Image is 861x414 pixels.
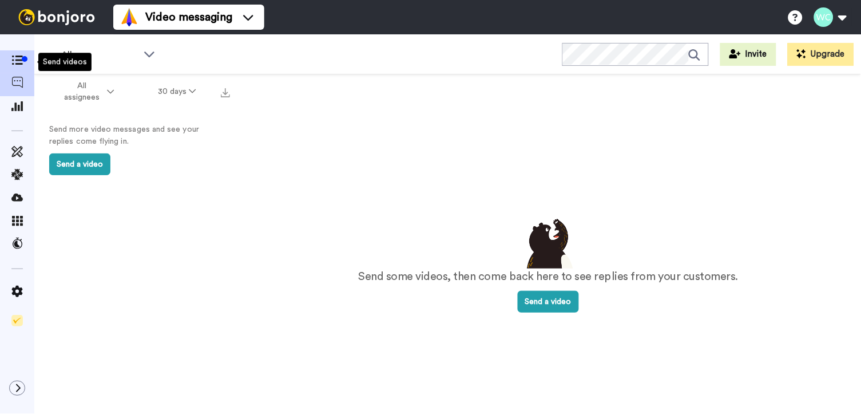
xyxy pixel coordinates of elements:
a: Send a video [518,298,579,306]
img: bj-logo-header-white.svg [14,9,100,25]
button: Invite [720,43,776,66]
div: Send videos [38,53,92,71]
span: All [61,48,138,62]
button: Send a video [49,153,110,175]
button: 30 days [136,81,218,102]
img: export.svg [221,88,230,97]
img: results-emptystates.png [520,216,577,269]
p: Send more video messages and see your replies come flying in. [49,124,221,148]
button: Upgrade [788,43,854,66]
img: Checklist.svg [11,315,23,326]
span: Video messaging [145,9,232,25]
button: Send a video [518,291,579,313]
p: Send some videos, then come back here to see replies from your customers. [359,269,739,285]
button: All assignees [37,76,136,108]
button: Export all results that match these filters now. [217,83,233,100]
img: vm-color.svg [120,8,138,26]
span: All assignees [58,80,105,103]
